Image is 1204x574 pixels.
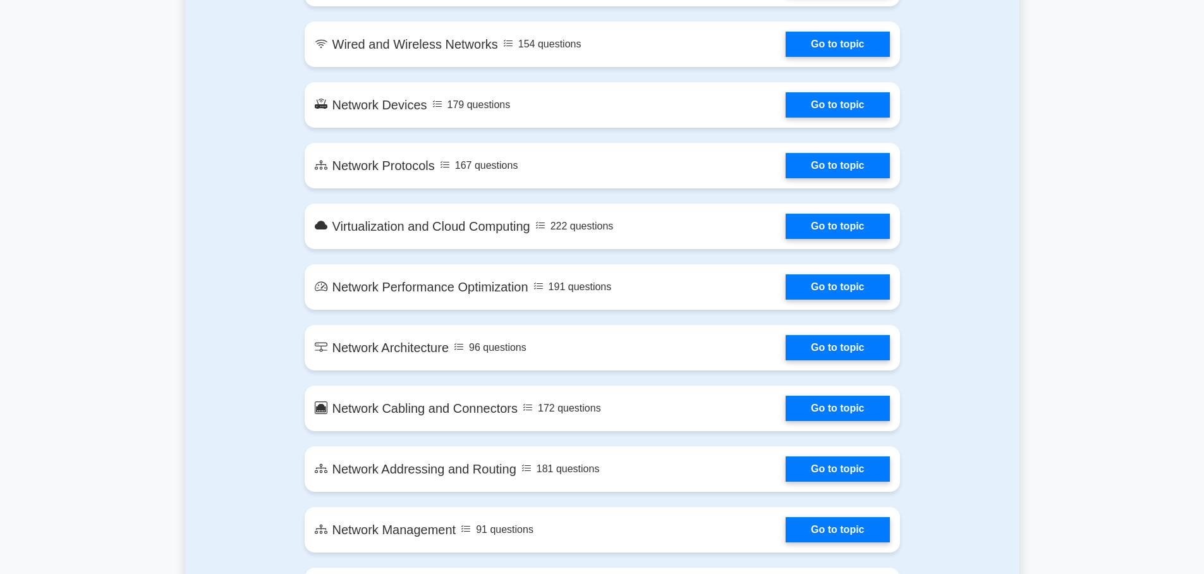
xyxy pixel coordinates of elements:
[786,153,889,178] a: Go to topic
[786,214,889,239] a: Go to topic
[786,396,889,421] a: Go to topic
[786,32,889,57] a: Go to topic
[786,92,889,118] a: Go to topic
[786,335,889,360] a: Go to topic
[786,274,889,300] a: Go to topic
[786,517,889,542] a: Go to topic
[786,456,889,482] a: Go to topic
